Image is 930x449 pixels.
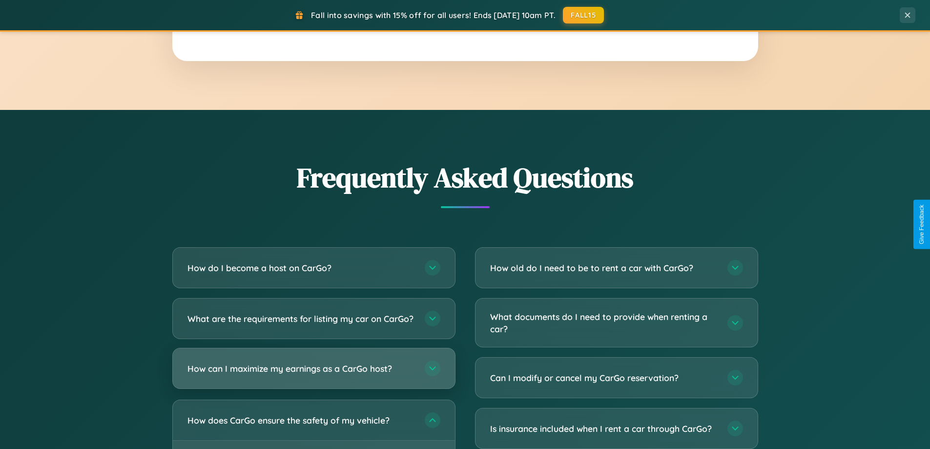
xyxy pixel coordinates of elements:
h3: How old do I need to be to rent a car with CarGo? [490,262,718,274]
h2: Frequently Asked Questions [172,159,758,196]
h3: How can I maximize my earnings as a CarGo host? [187,363,415,375]
span: Fall into savings with 15% off for all users! Ends [DATE] 10am PT. [311,10,556,20]
h3: How do I become a host on CarGo? [187,262,415,274]
h3: Can I modify or cancel my CarGo reservation? [490,372,718,384]
h3: What documents do I need to provide when renting a car? [490,311,718,335]
button: FALL15 [563,7,604,23]
h3: Is insurance included when I rent a car through CarGo? [490,423,718,435]
div: Give Feedback [918,205,925,244]
h3: How does CarGo ensure the safety of my vehicle? [187,414,415,427]
h3: What are the requirements for listing my car on CarGo? [187,313,415,325]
